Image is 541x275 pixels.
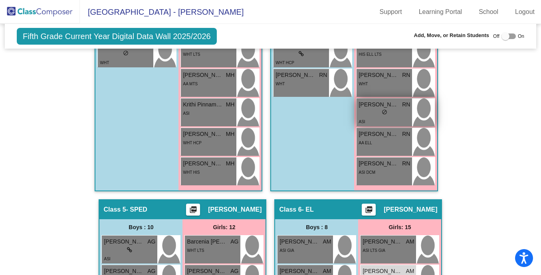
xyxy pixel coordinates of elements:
[147,238,155,246] span: AG
[182,219,266,235] div: Girls: 12
[123,50,129,56] span: do_not_disturb_alt
[359,170,375,175] span: ASI DCM
[183,82,198,86] span: AA MTS
[402,100,410,109] span: RN
[359,52,381,57] span: HIS ELL LTS
[183,130,223,138] span: [PERSON_NAME]
[183,71,223,79] span: [PERSON_NAME]
[412,6,469,18] a: Learning Portal
[509,6,541,18] a: Logout
[187,248,204,253] span: WHT LTS
[363,238,402,246] span: [PERSON_NAME]
[275,71,315,79] span: [PERSON_NAME]
[323,238,331,246] span: AM
[362,204,376,216] button: Print Students Details
[188,206,198,217] mat-icon: picture_as_pdf
[183,141,201,145] span: WHT HCP
[373,6,408,18] a: Support
[359,141,372,145] span: AA ELL
[279,248,294,253] span: ASI GIA
[319,71,327,79] span: RN
[414,31,489,39] span: Add, Move, or Retain Students
[17,28,217,45] span: Fifth Grade Current Year Digital Data Wall 2025/2026
[183,159,223,168] span: [PERSON_NAME]
[275,219,358,235] div: Boys : 8
[100,61,109,65] span: WHT
[226,100,235,109] span: MH
[359,82,368,86] span: WHT
[359,159,398,168] span: [PERSON_NAME]
[363,248,385,253] span: ASI LTS GIA
[208,206,262,214] span: [PERSON_NAME]
[406,238,414,246] span: AM
[183,170,200,175] span: WHT HIS
[402,130,410,138] span: RN
[358,219,441,235] div: Girls: 15
[103,206,126,214] span: Class 5
[186,204,200,216] button: Print Students Details
[104,238,144,246] span: [PERSON_NAME]
[226,71,235,79] span: MH
[384,206,437,214] span: [PERSON_NAME]
[518,33,524,40] span: On
[493,33,499,40] span: Off
[183,100,223,109] span: Krithi Pinnamreddy
[472,6,505,18] a: School
[226,130,235,138] span: MH
[382,109,387,115] span: do_not_disturb_alt
[402,71,410,79] span: RN
[359,130,398,138] span: [PERSON_NAME]
[275,82,285,86] span: WHT
[99,219,182,235] div: Boys : 10
[302,206,314,214] span: - EL
[279,238,319,246] span: [PERSON_NAME]
[359,100,398,109] span: [PERSON_NAME]
[402,159,410,168] span: RN
[183,52,200,57] span: WHT LTS
[275,61,294,65] span: WHT HCP
[183,111,189,116] span: ASI
[126,206,147,214] span: - SPED
[80,6,244,18] span: [GEOGRAPHIC_DATA] - [PERSON_NAME]
[359,71,398,79] span: [PERSON_NAME]
[230,238,238,246] span: AG
[104,257,110,261] span: ASI
[364,206,374,217] mat-icon: picture_as_pdf
[226,159,235,168] span: MH
[359,120,365,124] span: ASI
[187,238,227,246] span: Barcenia [PERSON_NAME]
[279,206,301,214] span: Class 6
